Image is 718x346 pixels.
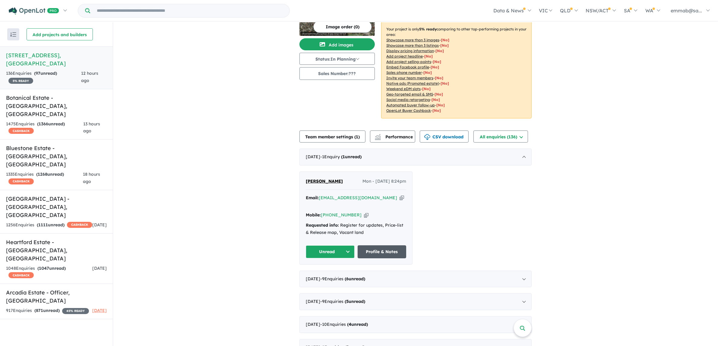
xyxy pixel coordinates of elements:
button: Copy [364,212,368,218]
span: [PERSON_NAME] [306,178,343,184]
button: Sales Number:??? [299,67,375,80]
span: - 9 Enquir ies [320,276,365,282]
img: Openlot PRO Logo White [9,7,59,15]
span: 6 [346,276,349,282]
strong: ( unread) [34,308,60,313]
button: Unread [306,245,355,258]
strong: ( unread) [347,322,368,327]
img: download icon [424,134,430,140]
strong: ( unread) [36,171,64,177]
div: 917 Enquir ies [6,307,89,314]
strong: Requested info: [306,222,339,228]
div: Register for updates, Price-list & Release map, Vacant land [306,222,406,236]
span: Performance [376,134,413,140]
strong: ( unread) [345,299,365,304]
span: 12 hours ago [81,71,98,83]
strong: ( unread) [345,276,365,282]
div: 1475 Enquir ies [6,121,83,135]
span: 1111 [38,222,48,228]
span: [No] [432,97,440,102]
span: - 10 Enquir ies [320,322,368,327]
strong: ( unread) [37,222,65,228]
strong: ( unread) [341,154,362,159]
span: 1 [343,154,345,159]
h5: [STREET_ADDRESS] , [GEOGRAPHIC_DATA] [6,51,107,68]
p: Your project is only comparing to other top-performing projects in your area: - - - - - - - - - -... [381,21,532,118]
u: OpenLot Buyer Cashback [386,108,431,113]
u: Weekend eDM slots [386,86,421,91]
span: 45 % READY [62,308,89,314]
span: emmab@sa... [671,8,702,14]
span: [ No ] [440,43,449,48]
u: Automated buyer follow-up [386,103,435,107]
span: 97 [36,71,40,76]
span: [No] [422,86,431,91]
span: 1047 [39,266,49,271]
span: CASHBACK [8,272,34,278]
img: line-chart.svg [375,134,381,137]
u: Add project selling-points [386,59,431,64]
button: Team member settings (1) [299,131,365,143]
span: 1366 [39,121,48,127]
img: bar-chart.svg [375,136,381,140]
button: Image order (0) [313,21,372,33]
div: 136 Enquir ies [6,70,81,84]
strong: ( unread) [37,121,65,127]
a: [EMAIL_ADDRESS][DOMAIN_NAME] [319,195,397,200]
span: - 9 Enquir ies [320,299,365,304]
span: [DATE] [92,266,107,271]
strong: ( unread) [34,71,57,76]
span: [No] [432,108,441,113]
button: All enquiries (136) [473,131,528,143]
div: 1335 Enquir ies [6,171,83,185]
button: Copy [400,195,404,201]
span: 13 hours ago [83,121,100,134]
u: Social media retargeting [386,97,430,102]
span: [ No ] [441,38,449,42]
span: 871 [36,308,43,313]
button: Add projects and builders [27,28,93,40]
div: [DATE] [299,316,532,333]
span: [ No ] [424,54,433,58]
button: Status:In Planning [299,53,375,65]
span: CASHBACK [67,222,92,228]
span: [ No ] [435,76,443,80]
img: sort.svg [10,32,16,37]
h5: Heartford Estate - [GEOGRAPHIC_DATA] , [GEOGRAPHIC_DATA] [6,238,107,263]
span: 4 [349,322,351,327]
span: [ No ] [431,65,439,69]
span: [ No ] [435,49,444,53]
button: CSV download [420,131,469,143]
div: 1256 Enquir ies [6,222,92,229]
b: 5 % ready [419,27,437,31]
span: [No] [435,92,443,96]
a: [PHONE_NUMBER] [321,212,362,218]
h5: [GEOGRAPHIC_DATA] - [GEOGRAPHIC_DATA] , [GEOGRAPHIC_DATA] [6,195,107,219]
span: [No] [436,103,445,107]
u: Add project headline [386,54,423,58]
span: [DATE] [92,308,107,313]
span: 5 [346,299,349,304]
div: 1048 Enquir ies [6,265,92,279]
u: Showcase more than 3 images [386,38,439,42]
span: 5 % READY [8,78,33,84]
span: 18 hours ago [83,171,100,184]
u: Showcase more than 3 listings [386,43,439,48]
span: [ No ] [423,70,432,75]
span: [ No ] [433,59,441,64]
span: - 1 Enquir y [320,154,362,159]
div: [DATE] [299,293,532,310]
span: [No] [441,81,449,86]
div: [DATE] [299,271,532,288]
a: Profile & Notes [358,245,406,258]
u: Embed Facebook profile [386,65,429,69]
u: Invite your team members [386,76,433,80]
u: Display pricing information [386,49,434,53]
strong: Mobile: [306,212,321,218]
h5: Botanical Estate - [GEOGRAPHIC_DATA] , [GEOGRAPHIC_DATA] [6,94,107,118]
div: [DATE] [299,149,532,165]
u: Geo-targeted email & SMS [386,92,433,96]
h5: Arcadia Estate - Officer , [GEOGRAPHIC_DATA] [6,288,107,305]
span: CASHBACK [8,128,34,134]
span: CASHBACK [8,178,34,184]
